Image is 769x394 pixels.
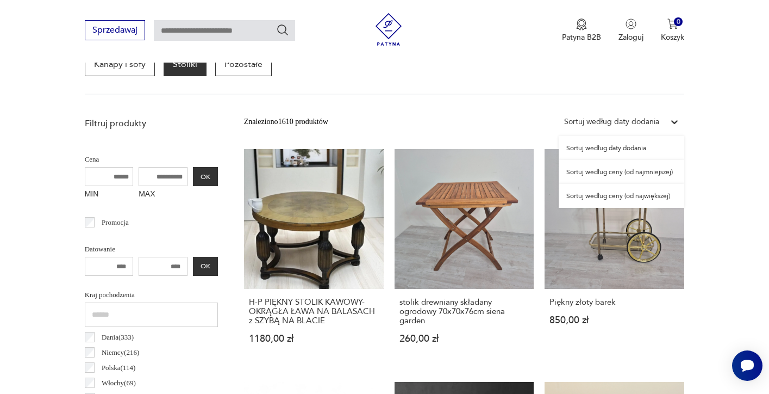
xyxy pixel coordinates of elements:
div: Sortuj według daty dodania [559,136,684,160]
img: Ikona koszyka [667,19,678,29]
div: Sortuj według ceny (od największej) [559,184,684,208]
img: Ikona medalu [576,19,587,30]
a: Piękny złoty barekPiękny złoty barek850,00 zł [545,149,684,365]
button: Szukaj [276,23,289,36]
div: Sortuj według daty dodania [564,116,659,128]
a: Sprzedawaj [85,27,145,35]
button: OK [193,167,218,186]
img: Ikonka użytkownika [626,19,636,29]
div: Sortuj według ceny (od najmniejszej) [559,160,684,184]
iframe: Smartsupp widget button [732,350,762,381]
p: Koszyk [661,32,684,42]
button: 0Koszyk [661,19,684,42]
a: Kanapy i sofy [85,52,155,76]
div: 0 [674,17,683,27]
p: 1180,00 zł [249,334,379,343]
button: OK [193,257,218,276]
label: MIN [85,186,134,204]
p: Kraj pochodzenia [85,289,218,301]
label: MAX [139,186,187,204]
a: H-P PIĘKNY STOLIK KAWOWY- OKRĄGŁA ŁAWA NA BALASACH z SZYBĄ NA BLACIEH-P PIĘKNY STOLIK KAWOWY- OKR... [244,149,384,365]
a: Pozostałe [215,52,272,76]
p: Zaloguj [618,32,643,42]
button: Patyna B2B [562,19,601,42]
button: Zaloguj [618,19,643,42]
p: Patyna B2B [562,32,601,42]
p: Dania ( 333 ) [102,331,134,343]
p: Polska ( 114 ) [102,362,135,374]
p: Datowanie [85,243,218,255]
button: Sprzedawaj [85,20,145,40]
p: Cena [85,153,218,165]
p: Włochy ( 69 ) [102,377,136,389]
a: Ikona medaluPatyna B2B [562,19,601,42]
p: 850,00 zł [549,316,679,325]
h3: stolik drewniany składany ogrodowy 70x70x76cm siena garden [399,298,529,325]
h3: H-P PIĘKNY STOLIK KAWOWY- OKRĄGŁA ŁAWA NA BALASACH z SZYBĄ NA BLACIE [249,298,379,325]
p: Promocja [102,217,129,229]
p: Niemcy ( 216 ) [102,347,139,359]
p: Filtruj produkty [85,118,218,130]
div: Znaleziono 1610 produktów [244,116,328,128]
p: 260,00 zł [399,334,529,343]
a: stolik drewniany składany ogrodowy 70x70x76cm siena gardenstolik drewniany składany ogrodowy 70x7... [395,149,534,365]
a: Stoliki [164,52,207,76]
img: Patyna - sklep z meblami i dekoracjami vintage [372,13,405,46]
h3: Piękny złoty barek [549,298,679,307]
